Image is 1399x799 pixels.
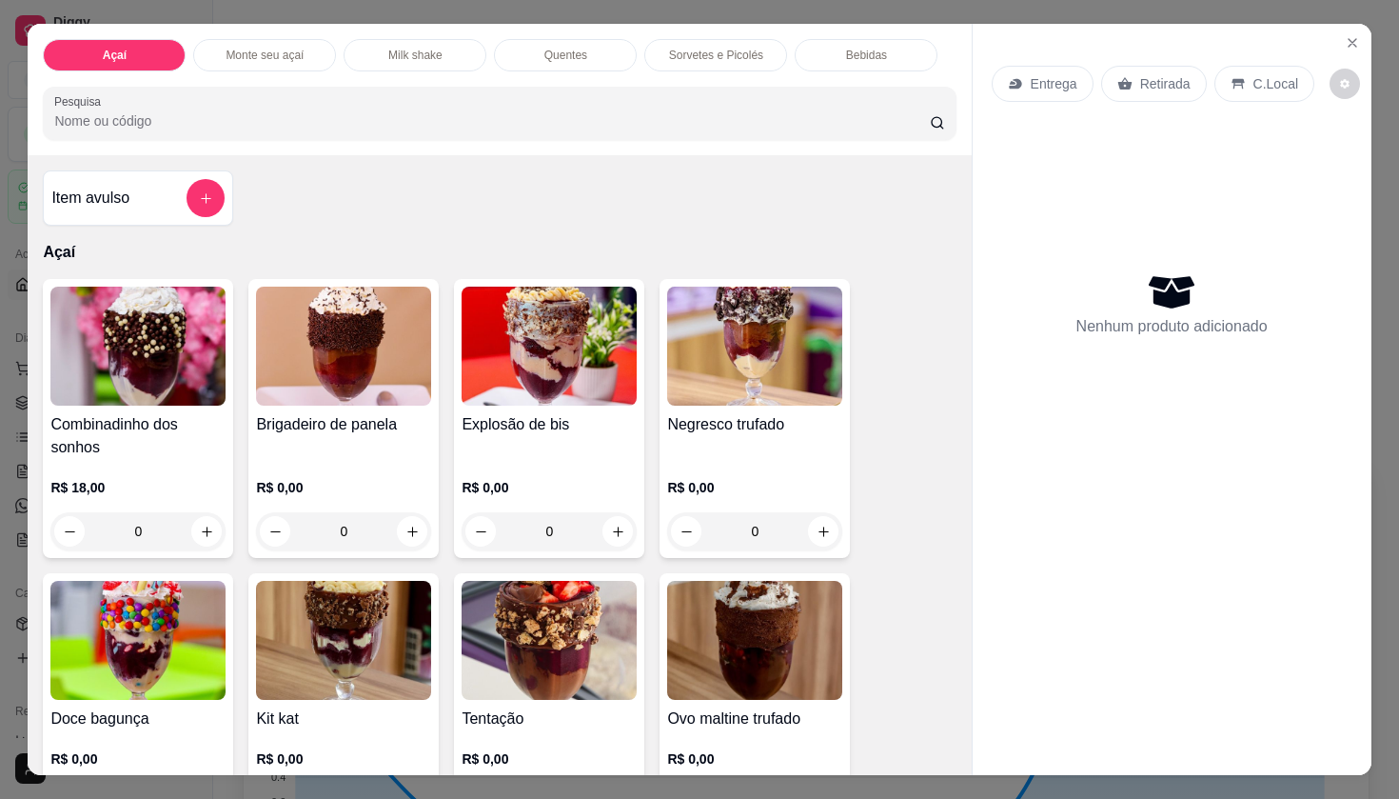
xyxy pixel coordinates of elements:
button: decrease-product-quantity [1330,69,1360,99]
p: R$ 0,00 [50,749,226,769]
button: Close [1337,28,1368,58]
h4: Ovo maltine trufado [667,708,842,730]
p: Monte seu açaí [226,48,304,63]
img: product-image [462,581,637,700]
p: Açaí [103,48,127,63]
img: product-image [462,287,637,406]
h4: Kit kat [256,708,431,730]
p: R$ 18,00 [50,478,226,497]
p: C.Local [1253,74,1298,93]
p: Açaí [43,241,956,264]
h4: Doce bagunça [50,708,226,730]
p: Sorvetes e Picolés [669,48,763,63]
label: Pesquisa [54,93,108,110]
h4: Combinadinho dos sonhos [50,413,226,459]
img: product-image [667,581,842,700]
h4: Item avulso [51,187,129,210]
input: Pesquisa [54,111,929,130]
p: R$ 0,00 [256,478,431,497]
p: R$ 0,00 [667,478,842,497]
p: Milk shake [388,48,443,63]
p: Quentes [544,48,587,63]
h4: Tentação [462,708,637,730]
p: Nenhum produto adicionado [1076,315,1268,338]
p: R$ 0,00 [462,749,637,769]
h4: Explosão de bis [462,413,637,436]
img: product-image [50,287,226,406]
img: product-image [256,287,431,406]
p: R$ 0,00 [667,749,842,769]
h4: Brigadeiro de panela [256,413,431,436]
p: Entrega [1031,74,1077,93]
p: R$ 0,00 [256,749,431,769]
p: Bebidas [846,48,887,63]
button: add-separate-item [187,179,225,217]
h4: Negresco trufado [667,413,842,436]
img: product-image [50,581,226,700]
p: Retirada [1140,74,1191,93]
img: product-image [667,287,842,406]
img: product-image [256,581,431,700]
p: R$ 0,00 [462,478,637,497]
